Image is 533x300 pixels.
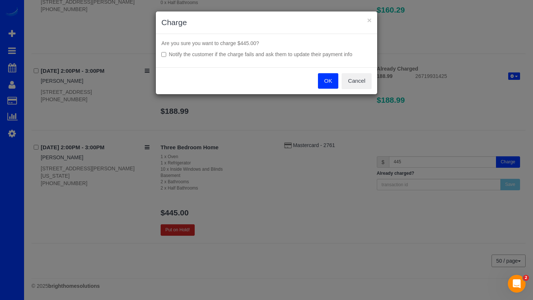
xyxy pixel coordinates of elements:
[161,51,372,58] label: Notify the customer if the charge fails and ask them to update their payment info
[367,16,372,24] button: ×
[508,275,526,293] iframe: Intercom live chat
[318,73,339,89] button: OK
[161,17,372,28] h3: Charge
[161,52,166,57] input: Notify the customer if the charge fails and ask them to update their payment info
[342,73,372,89] button: Cancel
[156,34,377,67] div: Are you sure you want to charge $445.00?
[523,275,529,281] span: 2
